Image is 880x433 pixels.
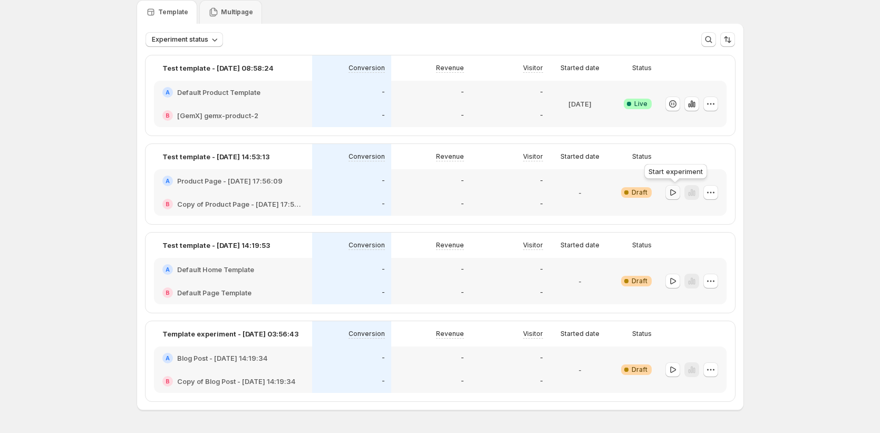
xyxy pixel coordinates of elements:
[523,64,543,72] p: Visitor
[632,330,652,338] p: Status
[540,354,543,362] p: -
[162,329,298,339] p: Template experiment - [DATE] 03:56:43
[177,199,304,209] h2: Copy of Product Page - [DATE] 17:56:09
[540,177,543,185] p: -
[162,240,270,251] p: Test template - [DATE] 14:19:53
[166,178,170,184] h2: A
[461,288,464,297] p: -
[578,276,582,286] p: -
[523,330,543,338] p: Visitor
[720,32,735,47] button: Sort the results
[461,88,464,97] p: -
[152,35,208,44] span: Experiment status
[177,110,258,121] h2: [GemX] gemx-product-2
[578,364,582,375] p: -
[461,111,464,120] p: -
[166,378,170,384] h2: B
[461,200,464,208] p: -
[162,63,274,73] p: Test template - [DATE] 08:58:24
[540,288,543,297] p: -
[632,365,647,374] span: Draft
[461,377,464,386] p: -
[349,152,385,161] p: Conversion
[560,330,599,338] p: Started date
[461,354,464,362] p: -
[382,288,385,297] p: -
[162,151,269,162] p: Test template - [DATE] 14:53:13
[177,264,254,275] h2: Default Home Template
[634,100,647,108] span: Live
[166,201,170,207] h2: B
[436,64,464,72] p: Revenue
[540,265,543,274] p: -
[382,377,385,386] p: -
[382,354,385,362] p: -
[221,8,253,16] p: Multipage
[523,241,543,249] p: Visitor
[560,64,599,72] p: Started date
[632,64,652,72] p: Status
[166,89,170,95] h2: A
[578,187,582,198] p: -
[523,152,543,161] p: Visitor
[382,265,385,274] p: -
[560,152,599,161] p: Started date
[146,32,223,47] button: Experiment status
[382,177,385,185] p: -
[436,241,464,249] p: Revenue
[166,112,170,119] h2: B
[382,111,385,120] p: -
[158,8,188,16] p: Template
[632,152,652,161] p: Status
[632,241,652,249] p: Status
[166,290,170,296] h2: B
[177,287,252,298] h2: Default Page Template
[349,330,385,338] p: Conversion
[177,353,267,363] h2: Blog Post - [DATE] 14:19:34
[568,99,592,109] p: [DATE]
[166,355,170,361] h2: A
[436,152,464,161] p: Revenue
[632,277,647,285] span: Draft
[436,330,464,338] p: Revenue
[349,64,385,72] p: Conversion
[540,88,543,97] p: -
[461,177,464,185] p: -
[382,200,385,208] p: -
[349,241,385,249] p: Conversion
[461,265,464,274] p: -
[540,111,543,120] p: -
[632,188,647,197] span: Draft
[540,200,543,208] p: -
[177,376,295,387] h2: Copy of Blog Post - [DATE] 14:19:34
[177,176,283,186] h2: Product Page - [DATE] 17:56:09
[560,241,599,249] p: Started date
[166,266,170,273] h2: A
[540,377,543,386] p: -
[382,88,385,97] p: -
[177,87,260,98] h2: Default Product Template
